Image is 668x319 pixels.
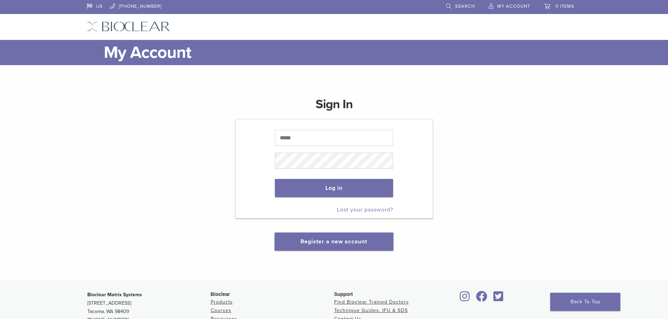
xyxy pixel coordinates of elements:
[337,206,393,213] a: Lost your password?
[316,96,353,118] h1: Sign In
[334,299,409,305] a: Find Bioclear Trained Doctors
[455,4,475,9] span: Search
[275,233,393,251] button: Register a new account
[334,291,353,297] span: Support
[334,307,408,313] a: Technique Guides, IFU & SDS
[104,40,581,65] h1: My Account
[87,292,142,298] strong: Bioclear Matrix Systems
[211,291,230,297] span: Bioclear
[87,21,170,32] img: Bioclear
[301,238,367,245] a: Register a new account
[275,179,393,197] button: Log in
[458,295,472,302] a: Bioclear
[491,295,506,302] a: Bioclear
[550,293,620,311] a: Back To Top
[474,295,490,302] a: Bioclear
[555,4,574,9] span: 0 items
[497,4,530,9] span: My Account
[211,299,233,305] a: Products
[211,307,231,313] a: Courses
